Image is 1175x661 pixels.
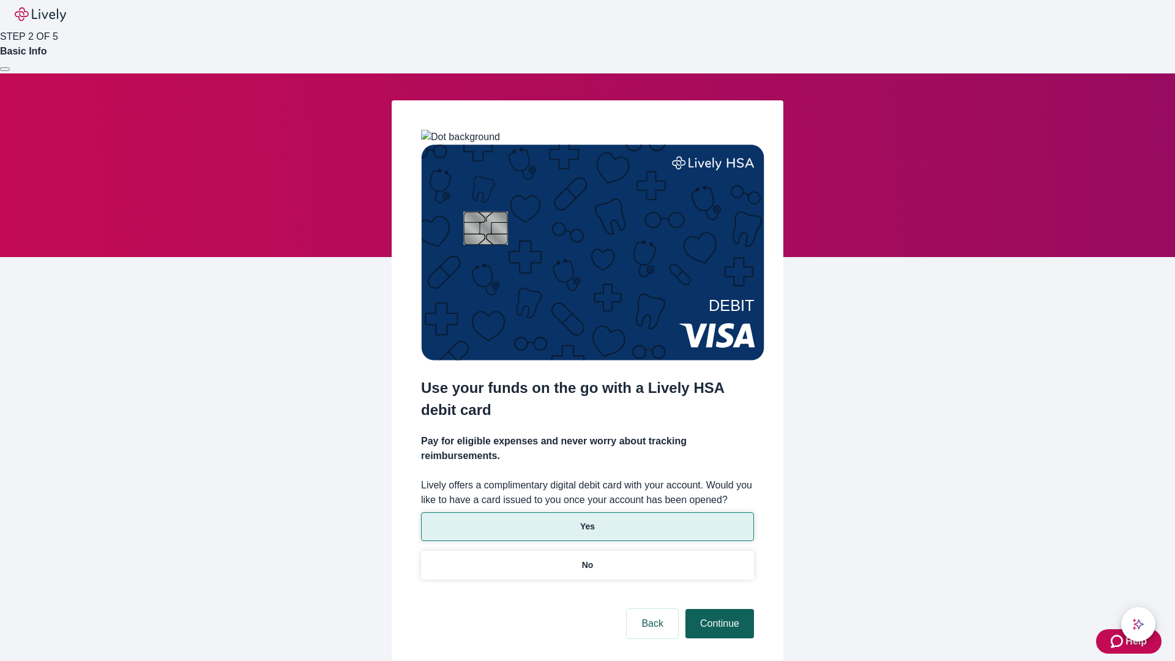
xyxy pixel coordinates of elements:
button: Yes [421,512,754,541]
button: Zendesk support iconHelp [1096,629,1162,654]
button: Back [627,609,678,638]
span: Help [1125,634,1147,649]
img: Dot background [421,130,500,144]
p: Yes [580,520,595,533]
svg: Zendesk support icon [1111,634,1125,649]
label: Lively offers a complimentary digital debit card with your account. Would you like to have a card... [421,478,754,507]
h2: Use your funds on the go with a Lively HSA debit card [421,377,754,421]
button: chat [1121,607,1155,641]
svg: Lively AI Assistant [1132,618,1144,630]
button: Continue [685,609,754,638]
img: Lively [15,7,66,22]
p: No [582,559,594,572]
h4: Pay for eligible expenses and never worry about tracking reimbursements. [421,434,754,463]
button: No [421,551,754,580]
img: Debit card [421,144,764,360]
